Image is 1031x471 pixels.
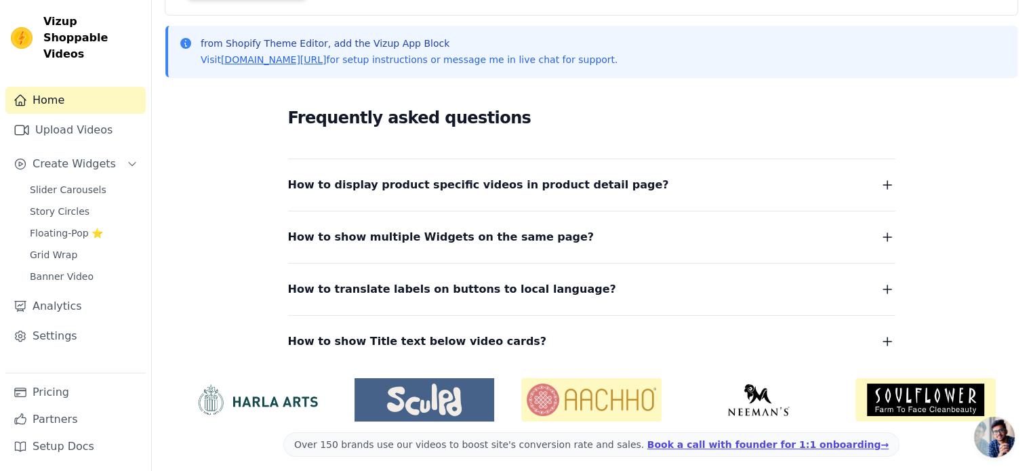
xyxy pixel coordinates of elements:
img: Vizup [11,27,33,49]
button: How to show multiple Widgets on the same page? [288,228,895,247]
a: Setup Docs [5,433,146,460]
button: How to translate labels on buttons to local language? [288,280,895,299]
button: Create Widgets [5,150,146,178]
a: Settings [5,323,146,350]
img: Sculpd US [355,384,495,416]
a: Home [5,87,146,114]
a: Pricing [5,379,146,406]
img: Soulflower [855,378,996,422]
span: How to translate labels on buttons to local language? [288,280,616,299]
a: Partners [5,406,146,433]
p: from Shopify Theme Editor, add the Vizup App Block [201,37,618,50]
a: Upload Videos [5,117,146,144]
span: Story Circles [30,205,89,218]
button: How to display product specific videos in product detail page? [288,176,895,194]
a: Grid Wrap [22,245,146,264]
span: Slider Carousels [30,183,106,197]
span: How to display product specific videos in product detail page? [288,176,669,194]
div: Open chat [974,417,1015,457]
img: Aachho [521,378,662,422]
span: Floating-Pop ⭐ [30,226,103,240]
span: Create Widgets [33,156,116,172]
a: Slider Carousels [22,180,146,199]
a: Floating-Pop ⭐ [22,224,146,243]
a: Book a call with founder for 1:1 onboarding [647,439,889,450]
span: Vizup Shoppable Videos [43,14,140,62]
span: How to show multiple Widgets on the same page? [288,228,594,247]
span: Grid Wrap [30,248,77,262]
a: Story Circles [22,202,146,221]
h2: Frequently asked questions [288,104,895,131]
a: Analytics [5,293,146,320]
span: Banner Video [30,270,94,283]
span: How to show Title text below video cards? [288,332,547,351]
img: HarlaArts [187,384,327,416]
img: Neeman's [689,384,829,416]
a: [DOMAIN_NAME][URL] [221,54,327,65]
a: Banner Video [22,267,146,286]
p: Visit for setup instructions or message me in live chat for support. [201,53,618,66]
button: How to show Title text below video cards? [288,332,895,351]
